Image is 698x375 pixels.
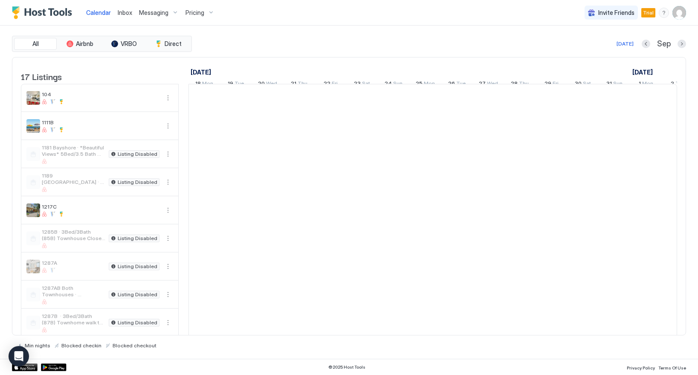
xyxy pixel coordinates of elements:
span: Sun [393,80,403,89]
button: More options [163,149,173,159]
span: 1287AB Both Townhouses · [GEOGRAPHIC_DATA] by Side Townhomes, 1 Block to Beach [42,285,105,298]
span: 104 [42,91,159,97]
span: 28 [511,80,518,89]
a: Inbox [118,8,132,17]
a: August 20, 2025 [256,78,279,91]
span: 23 [354,80,361,89]
span: Terms Of Use [658,365,686,370]
a: August 26, 2025 [446,78,468,91]
a: August 18, 2025 [188,66,213,78]
span: Trial [643,9,654,17]
a: August 22, 2025 [321,78,340,91]
span: 30 [575,80,582,89]
span: 26 [448,80,455,89]
a: Host Tools Logo [12,6,76,19]
span: 19 [228,80,233,89]
span: Sun [613,80,623,89]
span: Min nights [25,342,50,349]
div: menu [163,261,173,272]
span: Mon [424,80,435,89]
button: More options [163,261,173,272]
div: listing image [26,203,40,217]
div: menu [163,177,173,187]
span: 17 Listings [21,70,62,83]
span: All [32,40,39,48]
a: August 19, 2025 [226,78,246,91]
div: menu [163,289,173,300]
span: 1 [639,80,641,89]
span: 1217C [42,203,159,210]
span: 24 [385,80,392,89]
span: 31 [606,80,612,89]
span: Tue [675,80,685,89]
button: More options [163,121,173,131]
div: listing image [26,260,40,273]
span: Blocked checkout [113,342,156,349]
a: Privacy Policy [627,363,655,372]
button: More options [163,93,173,103]
span: Inbox [118,9,132,16]
span: 1111B [42,119,159,126]
span: © 2025 Host Tools [328,364,365,370]
span: 25 [416,80,423,89]
div: menu [163,121,173,131]
div: Google Play Store [41,364,67,371]
button: Next month [678,40,686,48]
span: 1189 [GEOGRAPHIC_DATA] · Large Lake Home with STUNNING VIEWS - Sleeps 16 [42,172,105,185]
span: 18 [195,80,201,89]
span: Wed [266,80,277,89]
span: 1285B · 3Bed/3Bath (85B) Townhouse Close to Beach [42,229,105,241]
span: Sep [657,39,671,49]
span: Messaging [139,9,168,17]
span: 22 [324,80,330,89]
button: More options [163,318,173,328]
span: Thu [519,80,529,89]
a: September 1, 2025 [630,66,655,78]
button: VRBO [103,38,145,50]
span: Invite Friends [598,9,634,17]
a: Calendar [86,8,111,17]
span: Tue [456,80,466,89]
button: Direct [147,38,190,50]
span: Blocked checkin [61,342,101,349]
button: Airbnb [58,38,101,50]
a: August 29, 2025 [542,78,561,91]
span: 29 [544,80,551,89]
button: More options [163,177,173,187]
div: menu [163,149,173,159]
a: August 21, 2025 [289,78,310,91]
span: Privacy Policy [627,365,655,370]
div: menu [163,233,173,243]
span: Sat [583,80,591,89]
button: [DATE] [615,39,635,49]
a: August 25, 2025 [414,78,437,91]
span: 1287A [42,260,105,266]
a: App Store [12,364,38,371]
span: Thu [298,80,307,89]
div: User profile [672,6,686,20]
span: 1287B · 3Bed/3Bath (87B) Townhome walk to [GEOGRAPHIC_DATA] [42,313,105,326]
a: Terms Of Use [658,363,686,372]
div: listing image [26,91,40,105]
span: 27 [479,80,486,89]
span: Tue [235,80,244,89]
span: Mon [202,80,213,89]
a: September 1, 2025 [637,78,655,91]
div: listing image [26,119,40,133]
div: [DATE] [617,40,634,48]
div: menu [163,318,173,328]
a: August 24, 2025 [382,78,405,91]
span: Direct [165,40,182,48]
span: 1181 Bayshore · *Beautiful Views* 5Bed/3.5 Bath [GEOGRAPHIC_DATA] Home [42,144,105,157]
span: VRBO [121,40,137,48]
span: Wed [487,80,498,89]
a: August 28, 2025 [509,78,531,91]
a: August 30, 2025 [573,78,593,91]
button: Previous month [642,40,650,48]
span: Pricing [185,9,204,17]
a: August 31, 2025 [604,78,625,91]
span: 21 [291,80,296,89]
span: Airbnb [76,40,93,48]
